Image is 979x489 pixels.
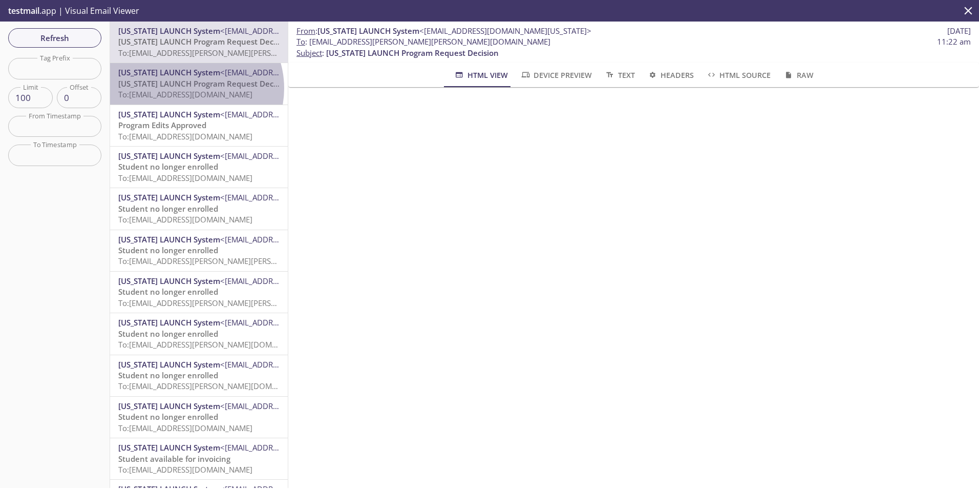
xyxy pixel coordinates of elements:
span: Raw [783,69,813,81]
span: testmail [8,5,39,16]
span: [US_STATE] LAUNCH System [118,317,220,328]
span: [US_STATE] LAUNCH Program Request Decision [118,78,291,89]
span: [US_STATE] LAUNCH System [118,192,220,202]
div: [US_STATE] LAUNCH System<[EMAIL_ADDRESS][DOMAIN_NAME][US_STATE]>Student no longer enrolledTo:[EMA... [110,397,288,438]
span: : [296,26,591,36]
span: [US_STATE] LAUNCH System [118,151,220,161]
span: To: [EMAIL_ADDRESS][PERSON_NAME][PERSON_NAME][DOMAIN_NAME] [118,48,370,58]
span: 11:22 am [937,36,971,47]
div: [US_STATE] LAUNCH System<[EMAIL_ADDRESS][DOMAIN_NAME][US_STATE]>Student no longer enrolledTo:[EMA... [110,355,288,396]
span: Student no longer enrolled [118,370,218,380]
span: Student no longer enrolled [118,412,218,422]
span: <[EMAIL_ADDRESS][DOMAIN_NAME][US_STATE]> [220,276,392,286]
span: <[EMAIL_ADDRESS][DOMAIN_NAME][US_STATE]> [220,151,392,161]
span: To: [EMAIL_ADDRESS][DOMAIN_NAME] [118,89,252,99]
span: <[EMAIL_ADDRESS][DOMAIN_NAME][US_STATE]> [220,234,392,244]
span: <[EMAIL_ADDRESS][DOMAIN_NAME][US_STATE]> [419,26,591,36]
span: To: [EMAIL_ADDRESS][PERSON_NAME][PERSON_NAME][DOMAIN_NAME] [118,298,370,308]
span: [US_STATE] LAUNCH Program Request Decision [326,48,499,58]
span: <[EMAIL_ADDRESS][DOMAIN_NAME][US_STATE]> [220,192,392,202]
span: To: [EMAIL_ADDRESS][DOMAIN_NAME] [118,131,252,141]
span: Device Preview [520,69,592,81]
span: From [296,26,315,36]
div: [US_STATE] LAUNCH System<[EMAIL_ADDRESS][DOMAIN_NAME][US_STATE]>Program Edits ApprovedTo:[EMAIL_A... [110,105,288,146]
span: To: [EMAIL_ADDRESS][DOMAIN_NAME] [118,464,252,475]
span: <[EMAIL_ADDRESS][DOMAIN_NAME][US_STATE]> [220,359,392,370]
span: Student no longer enrolled [118,203,218,214]
span: [DATE] [947,26,971,36]
span: [US_STATE] LAUNCH System [118,234,220,244]
span: [US_STATE] LAUNCH Program Request Decision [118,36,291,47]
span: Student no longer enrolled [118,287,218,297]
span: [US_STATE] LAUNCH System [118,109,220,119]
span: To: [EMAIL_ADDRESS][DOMAIN_NAME] [118,214,252,225]
div: [US_STATE] LAUNCH System<[EMAIL_ADDRESS][DOMAIN_NAME][US_STATE]>[US_STATE] LAUNCH Program Request... [110,63,288,104]
span: <[EMAIL_ADDRESS][DOMAIN_NAME][US_STATE]> [220,26,392,36]
span: To [296,36,305,47]
div: [US_STATE] LAUNCH System<[EMAIL_ADDRESS][DOMAIN_NAME][US_STATE]>Student no longer enrolledTo:[EMA... [110,188,288,229]
div: [US_STATE] LAUNCH System<[EMAIL_ADDRESS][DOMAIN_NAME][US_STATE]>Student available for invoicingTo... [110,438,288,479]
span: To: [EMAIL_ADDRESS][PERSON_NAME][DOMAIN_NAME] [118,339,311,350]
span: [US_STATE] LAUNCH System [118,401,220,411]
span: Student no longer enrolled [118,329,218,339]
span: [US_STATE] LAUNCH System [118,442,220,453]
span: <[EMAIL_ADDRESS][DOMAIN_NAME][US_STATE]> [220,109,392,119]
span: : [EMAIL_ADDRESS][PERSON_NAME][PERSON_NAME][DOMAIN_NAME] [296,36,550,47]
span: To: [EMAIL_ADDRESS][DOMAIN_NAME] [118,173,252,183]
span: Subject [296,48,322,58]
span: Student available for invoicing [118,454,230,464]
div: [US_STATE] LAUNCH System<[EMAIL_ADDRESS][DOMAIN_NAME][US_STATE]>Student no longer enrolledTo:[EMA... [110,313,288,354]
span: Text [604,69,634,81]
span: [US_STATE] LAUNCH System [118,67,220,77]
div: [US_STATE] LAUNCH System<[EMAIL_ADDRESS][DOMAIN_NAME][US_STATE]>[US_STATE] LAUNCH Program Request... [110,22,288,63]
div: [US_STATE] LAUNCH System<[EMAIL_ADDRESS][DOMAIN_NAME][US_STATE]>Student no longer enrolledTo:[EMA... [110,147,288,188]
span: <[EMAIL_ADDRESS][DOMAIN_NAME][US_STATE]> [220,442,392,453]
span: Program Edits Approved [118,120,206,130]
span: <[EMAIL_ADDRESS][DOMAIN_NAME][US_STATE]> [220,317,392,328]
span: To: [EMAIL_ADDRESS][PERSON_NAME][PERSON_NAME][DOMAIN_NAME] [118,256,370,266]
span: Headers [647,69,694,81]
span: To: [EMAIL_ADDRESS][DOMAIN_NAME] [118,423,252,433]
span: Student no longer enrolled [118,161,218,172]
span: Refresh [16,31,93,45]
span: <[EMAIL_ADDRESS][DOMAIN_NAME][US_STATE]> [220,67,392,77]
span: HTML View [454,69,507,81]
div: [US_STATE] LAUNCH System<[EMAIL_ADDRESS][DOMAIN_NAME][US_STATE]>Student no longer enrolledTo:[EMA... [110,272,288,313]
span: [US_STATE] LAUNCH System [317,26,419,36]
span: [US_STATE] LAUNCH System [118,359,220,370]
p: : [296,36,971,58]
span: Student no longer enrolled [118,245,218,255]
button: Refresh [8,28,101,48]
span: [US_STATE] LAUNCH System [118,276,220,286]
div: [US_STATE] LAUNCH System<[EMAIL_ADDRESS][DOMAIN_NAME][US_STATE]>Student no longer enrolledTo:[EMA... [110,230,288,271]
span: [US_STATE] LAUNCH System [118,26,220,36]
span: <[EMAIL_ADDRESS][DOMAIN_NAME][US_STATE]> [220,401,392,411]
span: HTML Source [706,69,771,81]
span: To: [EMAIL_ADDRESS][PERSON_NAME][DOMAIN_NAME] [118,381,311,391]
